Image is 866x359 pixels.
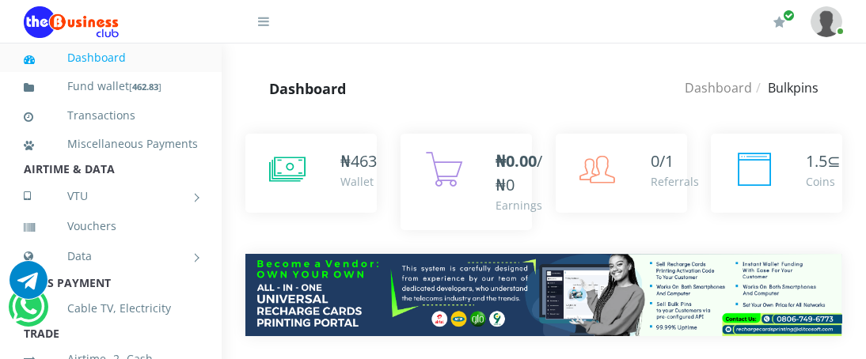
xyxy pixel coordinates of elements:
a: Transactions [24,97,198,134]
i: Renew/Upgrade Subscription [773,16,785,28]
a: Vouchers [24,208,198,244]
strong: Dashboard [269,79,346,98]
span: 0/1 [651,150,674,172]
img: Logo [24,6,119,38]
a: VTU [24,176,198,216]
span: 463 [351,150,377,172]
img: User [811,6,842,37]
div: Coins [806,173,841,190]
a: Data [24,236,198,276]
img: multitenant_rcp.png [245,254,842,335]
a: ₦463 Wallet [245,134,377,213]
b: 462.83 [132,81,158,93]
a: Chat for support [9,273,47,299]
a: Fund wallet[462.83] [24,68,198,105]
div: ⊆ [806,149,841,173]
a: Cable TV, Electricity [24,290,198,327]
span: Renew/Upgrade Subscription [783,9,795,21]
a: Miscellaneous Payments [24,126,198,162]
b: ₦0.00 [496,150,537,172]
a: Chat for support [12,300,44,326]
a: Dashboard [685,79,752,96]
a: Dashboard [24,40,198,76]
div: Earnings [496,197,542,214]
span: /₦0 [496,150,542,195]
div: ₦ [340,149,377,173]
a: ₦0.00/₦0 Earnings [401,134,532,230]
div: Wallet [340,173,377,190]
div: Referrals [651,173,699,190]
a: 0/1 Referrals [556,134,687,213]
span: 1.5 [806,150,827,172]
small: [ ] [129,81,161,93]
li: Bulkpins [752,78,819,97]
